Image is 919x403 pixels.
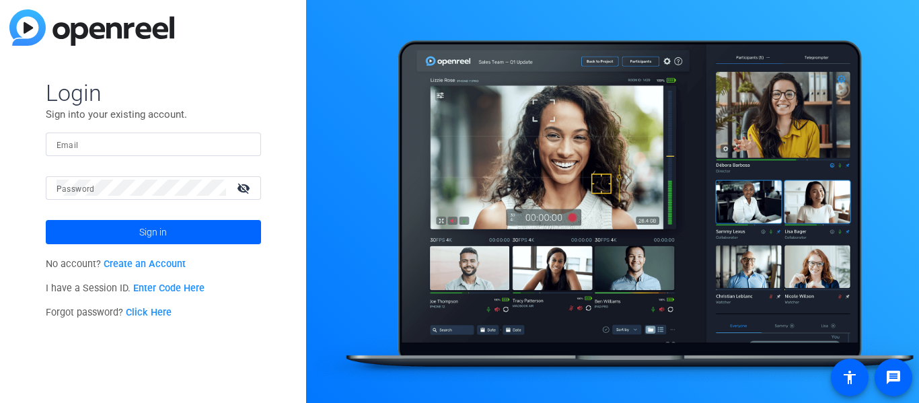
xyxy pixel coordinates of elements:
a: Create an Account [104,258,186,270]
button: Sign in [46,220,261,244]
span: Login [46,79,261,107]
img: blue-gradient.svg [9,9,174,46]
span: No account? [46,258,186,270]
span: I have a Session ID. [46,283,205,294]
mat-icon: accessibility [842,369,858,386]
span: Sign in [139,215,167,249]
mat-label: Email [57,141,79,150]
span: Forgot password? [46,307,172,318]
mat-label: Password [57,184,95,194]
input: Enter Email Address [57,136,250,152]
p: Sign into your existing account. [46,107,261,122]
a: Click Here [126,307,172,318]
mat-icon: visibility_off [229,178,261,198]
a: Enter Code Here [133,283,205,294]
mat-icon: message [885,369,902,386]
